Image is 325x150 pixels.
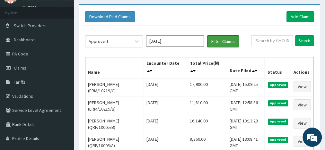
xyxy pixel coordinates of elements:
[144,78,187,97] td: [DATE]
[14,79,25,85] span: Tariffs
[265,57,291,79] th: Status
[268,82,288,88] span: Approved
[227,78,265,97] td: [DATE] 15:09:25 GMT
[144,57,187,79] th: Encounter Date
[89,38,108,45] div: Approved
[207,35,239,47] button: Filter Claims
[268,137,288,143] span: Approved
[187,57,227,79] th: Total Price(₦)
[85,115,144,133] td: [PERSON_NAME] (QRF/10005/B)
[294,136,311,147] a: View
[251,35,293,46] input: Search by HMO ID
[268,100,288,106] span: Approved
[146,35,204,47] input: Select Month and Year
[3,90,122,113] textarea: Type your message and hit 'Enter'
[227,115,265,133] td: [DATE] 13:13:29 GMT
[187,97,227,115] td: 11,810.00
[14,37,35,43] span: Dashboard
[85,57,144,79] th: Name
[187,115,227,133] td: 16,140.00
[12,32,26,48] img: d_794563401_company_1708531726252_794563401
[14,65,26,71] span: Claims
[268,119,288,124] span: Approved
[37,38,89,103] span: We're online!
[33,36,108,44] div: Chat with us now
[294,99,311,110] a: View
[85,78,144,97] td: [PERSON_NAME] (ERM/10219/C)
[144,115,187,133] td: [DATE]
[295,35,314,46] input: Search
[291,57,313,79] th: Actions
[227,57,265,79] th: Date Filed
[85,11,135,22] button: Download Paid Claims
[294,118,311,129] a: View
[105,3,121,19] div: Minimize live chat window
[286,11,314,22] a: Add Claim
[14,23,47,29] span: Switch Providers
[144,97,187,115] td: [DATE]
[22,5,38,9] a: Online
[85,97,144,115] td: [PERSON_NAME] (ERM/10219/B)
[227,97,265,115] td: [DATE] 12:58:36 GMT
[187,78,227,97] td: 17,900.00
[294,81,311,92] a: View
